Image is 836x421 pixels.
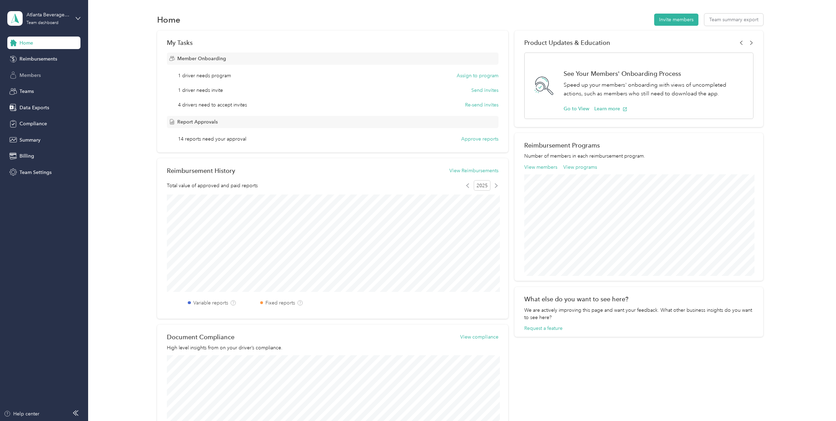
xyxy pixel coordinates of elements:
[20,136,40,144] span: Summary
[524,307,754,321] div: We are actively improving this page and want your feedback. What other business insights do you w...
[20,55,57,63] span: Reimbursements
[474,180,490,191] span: 2025
[594,105,627,112] button: Learn more
[20,169,52,176] span: Team Settings
[465,101,498,109] button: Re-send invites
[524,152,754,160] p: Number of members in each reimbursement program.
[524,295,754,303] div: What else do you want to see here?
[20,104,49,111] span: Data Exports
[4,410,39,418] button: Help center
[20,39,33,47] span: Home
[167,39,498,46] div: My Tasks
[178,101,247,109] span: 4 drivers need to accept invites
[20,72,41,79] span: Members
[460,333,498,341] button: View compliance
[563,164,597,171] button: View programs
[265,299,295,307] label: Fixed reports
[449,167,498,174] button: View Reimbursements
[167,182,258,189] span: Total value of approved and paid reports
[178,87,223,94] span: 1 driver needs invite
[524,142,754,149] h2: Reimbursement Programs
[167,333,234,341] h2: Document Compliance
[157,16,180,23] h1: Home
[461,135,498,143] button: Approve reports
[26,21,59,25] div: Team dashboard
[654,14,698,26] button: Invite members
[704,14,763,26] button: Team summary export
[177,55,226,62] span: Member Onboarding
[524,164,557,171] button: View members
[524,39,610,46] span: Product Updates & Education
[564,81,746,98] p: Speed up your members' onboarding with views of uncompleted actions, such as members who still ne...
[178,135,246,143] span: 14 reports need your approval
[20,120,47,127] span: Compliance
[178,72,231,79] span: 1 driver needs program
[20,152,34,160] span: Billing
[193,299,228,307] label: Variable reports
[177,118,218,126] span: Report Approvals
[524,325,563,332] button: Request a feature
[167,167,235,174] h2: Reimbursement History
[167,344,498,351] p: High level insights from on your driver’s compliance.
[471,87,498,94] button: Send invites
[797,382,836,421] iframe: Everlance-gr Chat Button Frame
[564,70,746,77] h1: See Your Members' Onboarding Process
[20,88,34,95] span: Teams
[457,72,498,79] button: Assign to program
[26,11,70,18] div: Atlanta Beverage Company
[564,105,589,112] button: Go to View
